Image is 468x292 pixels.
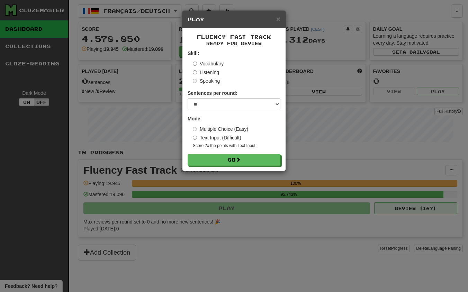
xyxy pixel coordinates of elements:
[193,126,248,133] label: Multiple Choice (Easy)
[193,60,224,67] label: Vocabulary
[193,136,197,140] input: Text Input (Difficult)
[193,143,280,149] small: Score 2x the points with Text Input !
[188,51,199,56] strong: Skill:
[193,70,197,74] input: Listening
[193,62,197,66] input: Vocabulary
[193,127,197,131] input: Multiple Choice (Easy)
[193,79,197,83] input: Speaking
[193,134,241,141] label: Text Input (Difficult)
[276,15,280,22] button: Close
[188,154,280,166] button: Go
[276,15,280,23] span: ×
[193,69,219,76] label: Listening
[197,34,271,40] span: Fluency Fast Track
[188,16,280,23] h5: Play
[188,116,202,121] strong: Mode:
[188,90,237,97] label: Sentences per round:
[188,40,280,46] small: Ready for Review
[193,77,220,84] label: Speaking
